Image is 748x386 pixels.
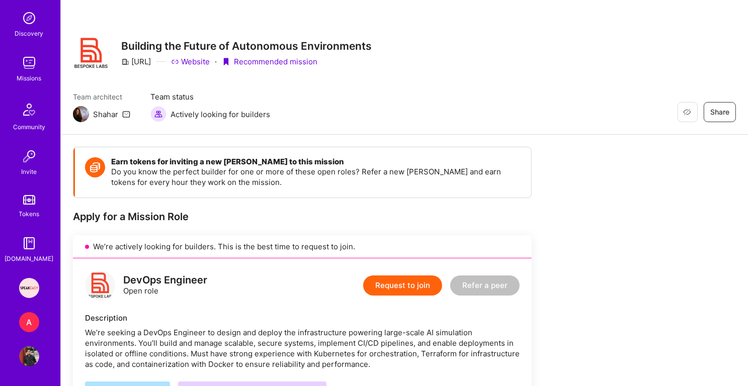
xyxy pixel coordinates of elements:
img: Company Logo [73,35,109,71]
button: Refer a peer [450,275,520,296]
div: We’re seeking a DevOps Engineer to design and deploy the infrastructure powering large-scale AI s... [85,327,520,369]
div: Invite [22,166,37,177]
div: We’re actively looking for builders. This is the best time to request to join. [73,235,532,258]
div: Missions [17,73,42,83]
i: icon PurpleRibbon [222,58,230,66]
div: Tokens [19,209,40,219]
img: Token icon [85,157,105,177]
img: Actively looking for builders [150,106,167,122]
a: Speakeasy: Software Engineer to help Customers write custom functions [17,278,42,298]
a: Website [171,56,210,67]
h3: Building the Future of Autonomous Environments [121,40,372,52]
a: A [17,312,42,332]
div: Discovery [15,28,44,39]
img: Speakeasy: Software Engineer to help Customers write custom functions [19,278,39,298]
button: Request to join [363,275,442,296]
img: Invite [19,146,39,166]
img: logo [85,270,115,301]
div: A [19,312,39,332]
div: Open role [123,275,207,296]
div: Shahar [93,109,118,120]
img: User Avatar [19,346,39,366]
button: Share [704,102,736,122]
span: Team architect [73,91,130,102]
img: tokens [23,195,35,205]
i: icon EyeClosed [683,108,691,116]
div: · [215,56,217,67]
span: Team status [150,91,270,102]
div: DevOps Engineer [123,275,207,285]
img: Community [17,98,41,122]
div: [URL] [121,56,151,67]
img: Team Architect [73,106,89,122]
i: icon CompanyGray [121,58,129,66]
div: [DOMAIN_NAME] [5,253,54,264]
h4: Earn tokens for inviting a new [PERSON_NAME] to this mission [111,157,521,166]
span: Share [710,107,729,117]
img: discovery [19,8,39,28]
div: Community [13,122,45,132]
span: Actively looking for builders [171,109,270,120]
img: teamwork [19,53,39,73]
div: Apply for a Mission Role [73,210,532,223]
i: icon Mail [122,110,130,118]
div: Recommended mission [222,56,317,67]
p: Do you know the perfect builder for one or more of these open roles? Refer a new [PERSON_NAME] an... [111,166,521,187]
div: Description [85,313,520,323]
a: User Avatar [17,346,42,366]
img: guide book [19,233,39,253]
